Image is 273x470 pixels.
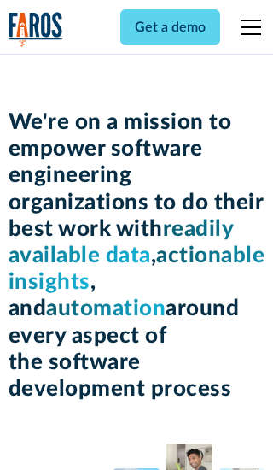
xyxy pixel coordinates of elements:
[9,12,63,47] img: Logo of the analytics and reporting company Faros.
[9,109,265,402] h1: We're on a mission to empower software engineering organizations to do their best work with , , a...
[9,12,63,47] a: home
[46,297,166,320] span: automation
[230,7,264,48] div: menu
[9,218,235,267] span: readily available data
[120,9,220,45] a: Get a demo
